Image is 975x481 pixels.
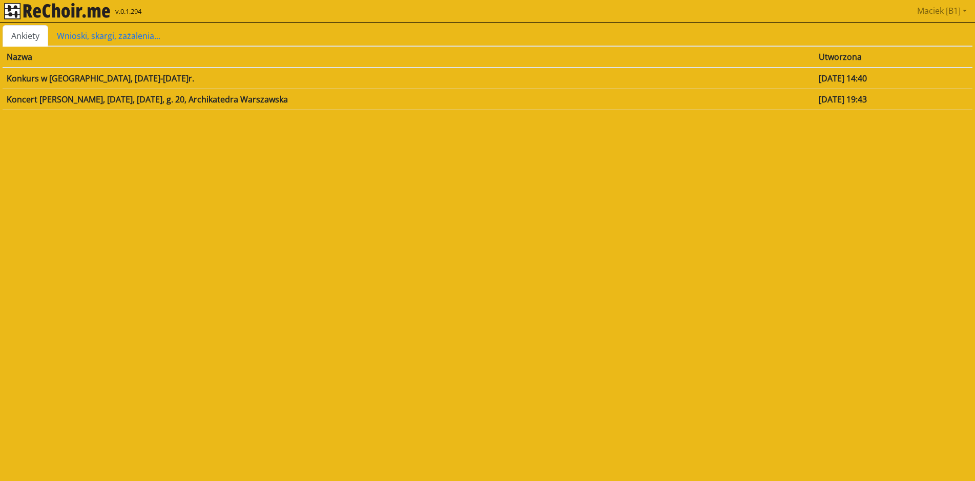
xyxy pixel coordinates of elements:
[48,25,169,47] a: Wnioski, skargi, zażalenia...
[3,89,815,110] td: Koncert [PERSON_NAME], [DATE], [DATE], g. 20, Archikatedra Warszawska
[7,51,811,63] div: Nazwa
[815,68,973,89] td: [DATE] 14:40
[815,89,973,110] td: [DATE] 19:43
[3,68,815,89] td: Konkurs w [GEOGRAPHIC_DATA], [DATE]-[DATE]r.
[115,7,141,17] span: v.0.1.294
[913,1,971,21] a: Maciek [B1]
[4,3,110,19] img: rekłajer mi
[3,25,48,47] a: Ankiety
[819,51,969,63] div: Utworzona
